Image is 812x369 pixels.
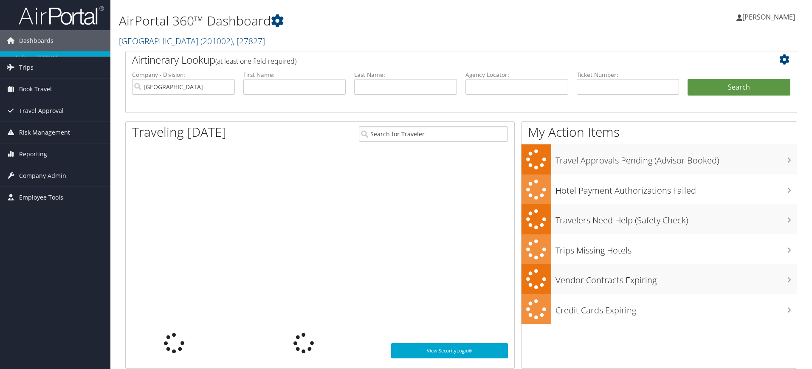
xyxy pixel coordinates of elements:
[555,270,797,286] h3: Vendor Contracts Expiring
[742,12,795,22] span: [PERSON_NAME]
[132,123,226,141] h1: Traveling [DATE]
[243,70,346,79] label: First Name:
[555,180,797,197] h3: Hotel Payment Authorizations Failed
[233,35,265,47] span: , [ 27827 ]
[19,6,104,25] img: airportal-logo.png
[736,4,804,30] a: [PERSON_NAME]
[119,35,265,47] a: [GEOGRAPHIC_DATA]
[522,294,797,324] a: Credit Cards Expiring
[465,70,568,79] label: Agency Locator:
[19,30,54,51] span: Dashboards
[200,35,233,47] span: ( 201002 )
[19,187,63,208] span: Employee Tools
[19,165,66,186] span: Company Admin
[522,204,797,234] a: Travelers Need Help (Safety Check)
[555,150,797,166] h3: Travel Approvals Pending (Advisor Booked)
[555,210,797,226] h3: Travelers Need Help (Safety Check)
[19,79,52,100] span: Book Travel
[119,12,575,30] h1: AirPortal 360™ Dashboard
[19,57,34,78] span: Trips
[522,123,797,141] h1: My Action Items
[19,144,47,165] span: Reporting
[354,70,457,79] label: Last Name:
[522,175,797,205] a: Hotel Payment Authorizations Failed
[359,126,508,142] input: Search for Traveler
[577,70,679,79] label: Ticket Number:
[215,56,296,66] span: (at least one field required)
[391,343,508,358] a: View SecurityLogic®
[132,53,734,67] h2: Airtinerary Lookup
[19,100,64,121] span: Travel Approval
[688,79,790,96] button: Search
[522,264,797,294] a: Vendor Contracts Expiring
[555,300,797,316] h3: Credit Cards Expiring
[522,234,797,265] a: Trips Missing Hotels
[522,144,797,175] a: Travel Approvals Pending (Advisor Booked)
[555,240,797,256] h3: Trips Missing Hotels
[132,70,235,79] label: Company - Division:
[19,122,70,143] span: Risk Management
